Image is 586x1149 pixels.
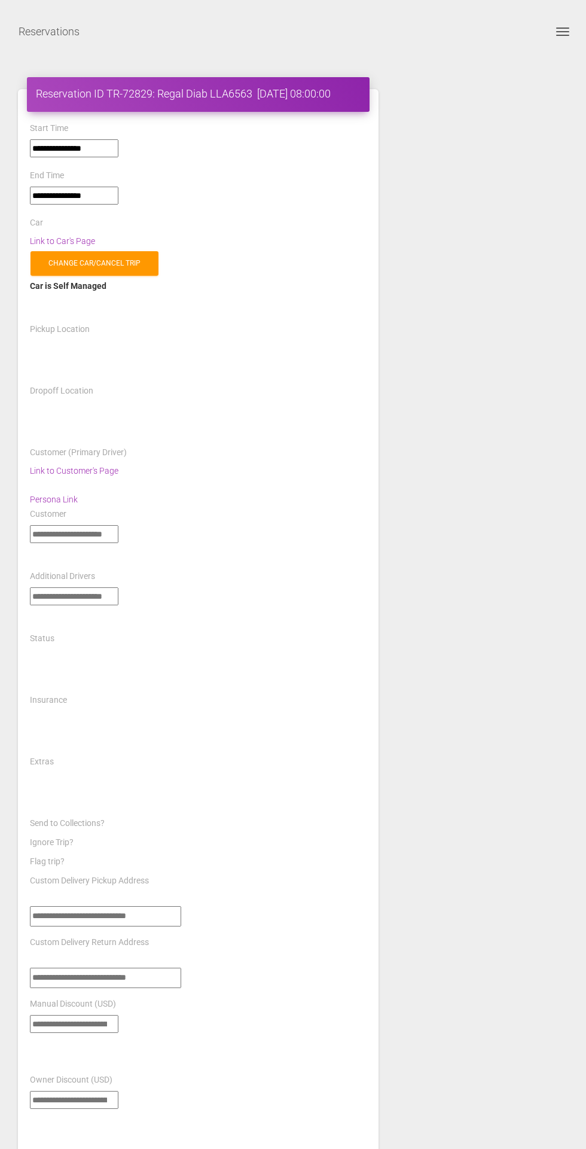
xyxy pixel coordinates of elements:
[30,756,54,768] label: Extras
[19,17,80,47] a: Reservations
[30,1074,112,1086] label: Owner Discount (USD)
[30,251,158,276] a: Change car/cancel trip
[30,818,105,830] label: Send to Collections?
[30,837,74,849] label: Ignore Trip?
[30,447,127,459] label: Customer (Primary Driver)
[30,508,66,520] label: Customer
[30,633,54,645] label: Status
[30,937,149,949] label: Custom Delivery Return Address
[30,279,367,293] div: Car is Self Managed
[30,466,118,476] a: Link to Customer's Page
[30,217,43,229] label: Car
[30,856,65,868] label: Flag trip?
[30,495,78,504] a: Persona Link
[30,571,95,583] label: Additional Drivers
[30,385,93,397] label: Dropoff Location
[548,25,577,39] button: Toggle navigation
[36,86,361,101] h4: Reservation ID TR-72829: Regal Diab LLA6563 [DATE] 08:00:00
[30,324,90,336] label: Pickup Location
[30,694,67,706] label: Insurance
[30,998,116,1010] label: Manual Discount (USD)
[30,236,95,246] a: Link to Car's Page
[30,170,64,182] label: End Time
[30,123,68,135] label: Start Time
[30,875,149,887] label: Custom Delivery Pickup Address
